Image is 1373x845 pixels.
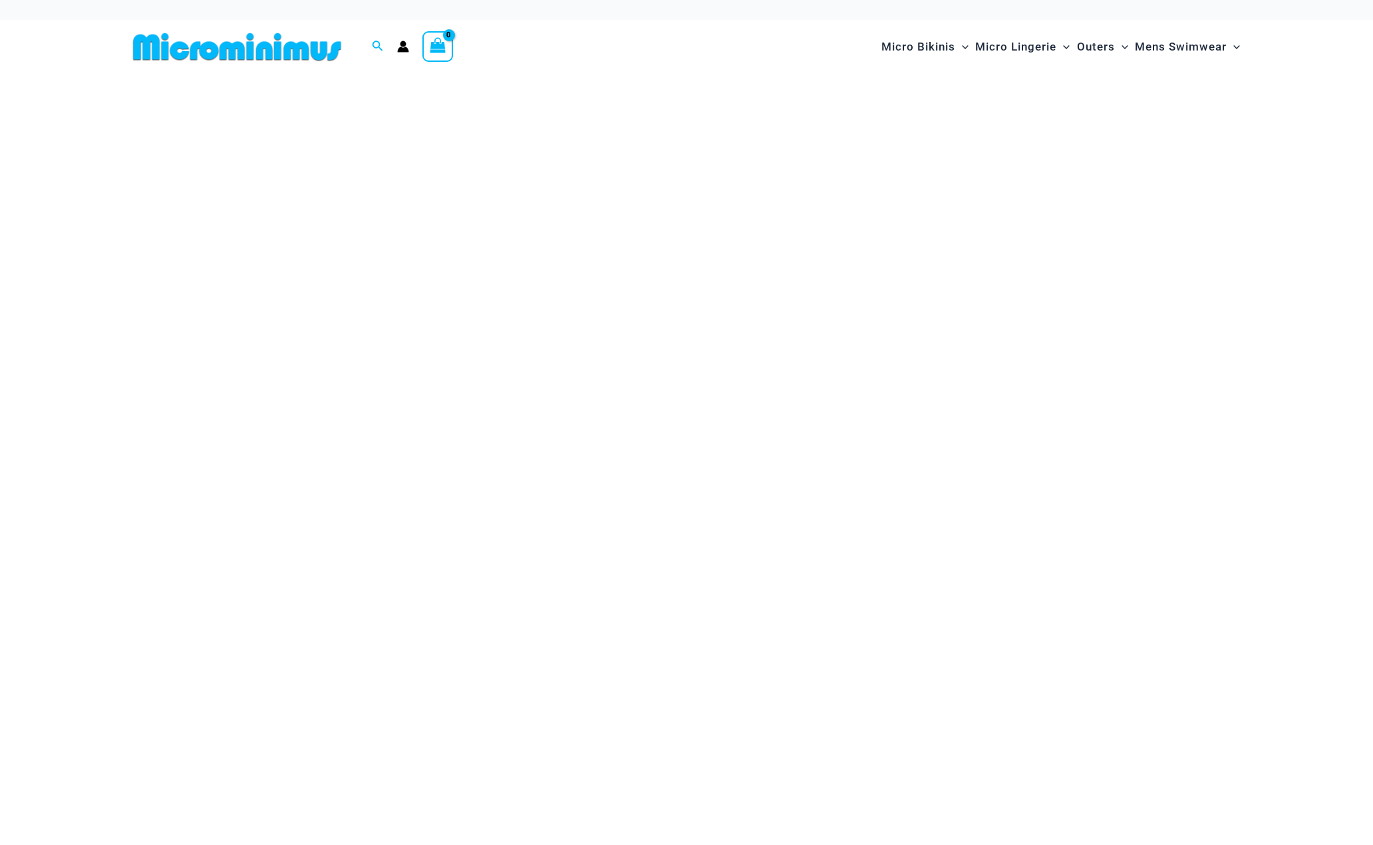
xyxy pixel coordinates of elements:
[1135,30,1227,64] span: Mens Swimwear
[1115,30,1128,64] span: Menu Toggle
[955,30,969,64] span: Menu Toggle
[972,27,1073,67] a: Micro LingerieMenu ToggleMenu Toggle
[422,31,453,62] a: View Shopping Cart, empty
[1077,30,1115,64] span: Outers
[1132,27,1243,67] a: Mens SwimwearMenu ToggleMenu Toggle
[881,30,955,64] span: Micro Bikinis
[876,25,1245,69] nav: Site Navigation
[397,41,409,53] a: Account icon link
[1227,30,1240,64] span: Menu Toggle
[975,30,1056,64] span: Micro Lingerie
[1074,27,1132,67] a: OutersMenu ToggleMenu Toggle
[878,27,972,67] a: Micro BikinisMenu ToggleMenu Toggle
[372,39,384,55] a: Search icon link
[1056,30,1070,64] span: Menu Toggle
[128,32,347,62] img: MM SHOP LOGO FLAT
